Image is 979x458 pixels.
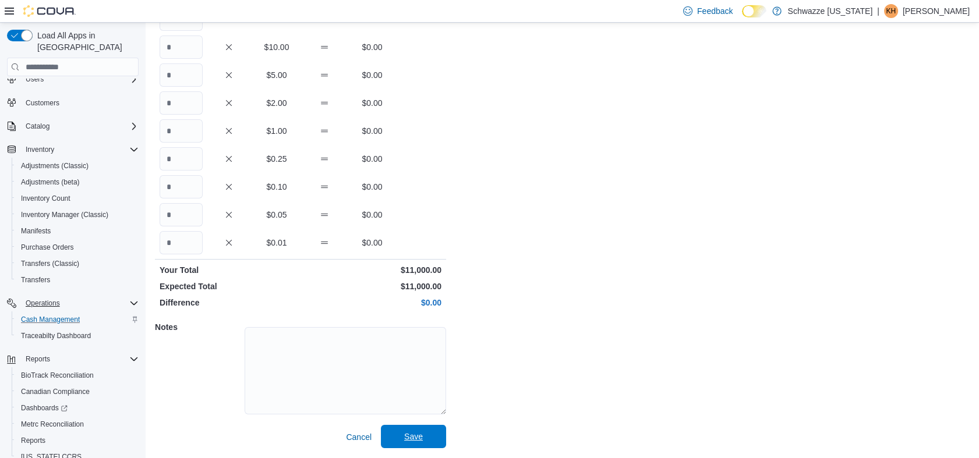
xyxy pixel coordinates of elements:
span: Cash Management [21,315,80,324]
p: $0.00 [351,209,394,221]
a: Adjustments (beta) [16,175,84,189]
p: $2.00 [255,97,298,109]
span: Transfers (Classic) [16,257,139,271]
img: Cova [23,5,76,17]
button: Users [2,71,143,87]
span: Reports [26,354,50,364]
a: Cash Management [16,313,84,326]
span: Purchase Orders [16,240,139,254]
a: Transfers (Classic) [16,257,84,271]
span: Catalog [26,122,50,131]
p: [PERSON_NAME] [903,4,970,18]
p: $0.00 [351,69,394,81]
input: Quantity [160,63,203,87]
a: BioTrack Reconciliation [16,368,98,382]
span: Dashboards [21,403,68,413]
span: Canadian Compliance [16,385,139,399]
p: $0.00 [351,41,394,53]
span: Transfers [16,273,139,287]
a: Inventory Count [16,191,75,205]
span: Reports [21,352,139,366]
button: Inventory [2,141,143,158]
a: Transfers [16,273,55,287]
p: $0.00 [303,297,441,308]
p: $0.00 [351,97,394,109]
p: Your Total [160,264,298,276]
span: Catalog [21,119,139,133]
a: Traceabilty Dashboard [16,329,96,343]
span: Adjustments (Classic) [16,159,139,173]
button: Catalog [21,119,54,133]
p: $0.01 [255,237,298,248]
p: $0.00 [351,237,394,248]
a: Canadian Compliance [16,385,94,399]
button: Cancel [341,425,376,449]
button: Operations [21,296,65,310]
input: Quantity [160,231,203,254]
button: Traceabilty Dashboard [12,328,143,344]
a: Manifests [16,224,55,238]
p: $0.00 [351,125,394,137]
a: Reports [16,434,50,448]
span: Adjustments (beta) [21,177,80,187]
span: Transfers [21,275,50,285]
span: Traceabilty Dashboard [16,329,139,343]
p: $11,000.00 [303,281,441,292]
a: Purchase Orders [16,240,79,254]
p: $0.10 [255,181,298,193]
button: Operations [2,295,143,311]
a: Adjustments (Classic) [16,159,93,173]
span: KH [886,4,896,18]
button: Transfers (Classic) [12,255,143,272]
a: Inventory Manager (Classic) [16,208,113,222]
span: Inventory Manager (Classic) [21,210,108,219]
span: Transfers (Classic) [21,259,79,268]
button: Manifests [12,223,143,239]
span: Canadian Compliance [21,387,90,396]
span: Dashboards [16,401,139,415]
button: Purchase Orders [12,239,143,255]
p: $0.25 [255,153,298,165]
span: Adjustments (beta) [16,175,139,189]
span: Cancel [346,431,372,443]
input: Quantity [160,119,203,143]
input: Quantity [160,147,203,171]
input: Quantity [160,203,203,226]
span: Reports [16,434,139,448]
span: Cash Management [16,313,139,326]
button: Customers [2,94,143,111]
span: Inventory Manager (Classic) [16,208,139,222]
span: Inventory [21,143,139,157]
p: $11,000.00 [303,264,441,276]
span: Inventory [26,145,54,154]
a: Metrc Reconciliation [16,417,89,431]
button: Cash Management [12,311,143,328]
span: Customers [21,95,139,110]
span: Customers [26,98,59,108]
span: Metrc Reconciliation [21,420,84,429]
button: Inventory Count [12,190,143,207]
button: Adjustments (beta) [12,174,143,190]
button: Inventory [21,143,59,157]
button: Reports [21,352,55,366]
p: Schwazze [US_STATE] [787,4,872,18]
h5: Notes [155,315,242,339]
p: $1.00 [255,125,298,137]
span: Adjustments (Classic) [21,161,89,171]
span: Load All Apps in [GEOGRAPHIC_DATA] [33,30,139,53]
p: $10.00 [255,41,298,53]
span: Traceabilty Dashboard [21,331,91,340]
span: Manifests [21,226,51,236]
button: Canadian Compliance [12,384,143,400]
button: Adjustments (Classic) [12,158,143,174]
input: Dark Mode [742,5,766,17]
span: Users [26,74,44,84]
span: Inventory Count [21,194,70,203]
span: Operations [26,299,60,308]
button: Inventory Manager (Classic) [12,207,143,223]
button: BioTrack Reconciliation [12,367,143,384]
p: $0.00 [351,181,394,193]
span: Save [404,431,423,442]
input: Quantity [160,91,203,115]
